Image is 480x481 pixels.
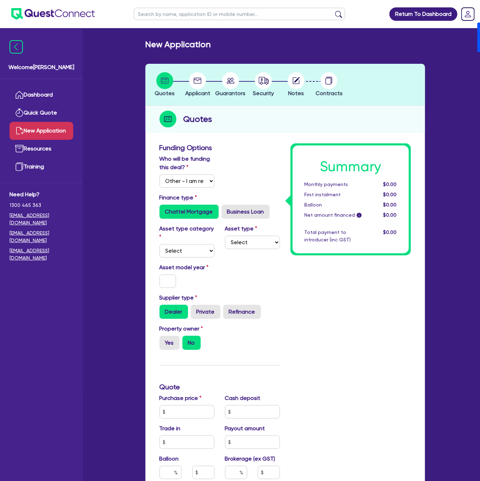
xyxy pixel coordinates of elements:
img: quest-connect-logo-blue [11,8,95,20]
h3: Quote [160,383,280,391]
label: Business Loan [222,205,270,219]
a: Dropdown toggle [459,5,477,23]
a: Training [10,158,73,176]
a: New Application [10,122,73,140]
label: Property owner [160,325,203,333]
label: Balloon [160,455,179,463]
label: Yes [160,336,180,350]
label: Finance type [160,193,197,202]
img: step-icon [160,111,176,128]
label: Asset type category [160,224,214,241]
label: Trade in [160,424,181,433]
span: Applicant [185,90,210,97]
label: Who will be funding this deal? [160,155,214,172]
label: Cash deposit [225,394,261,402]
a: [EMAIL_ADDRESS][DOMAIN_NAME] [10,247,73,262]
img: icon-menu-close [10,40,23,54]
span: Notes [288,90,304,97]
div: Monthly payments [299,181,368,188]
div: Net amount financed [299,211,368,219]
span: $0.00 [383,192,397,197]
h2: Quotes [183,113,212,125]
label: Payout amount [225,424,265,433]
label: Asset type [225,224,257,233]
label: Purchase price [160,394,202,402]
span: Need Help? [10,190,73,199]
span: Welcome [PERSON_NAME] [8,63,74,72]
label: Brokerage (ex GST) [225,455,275,463]
img: resources [15,144,24,153]
img: new-application [15,127,24,135]
a: Dashboard [10,86,73,104]
span: Contracts [316,90,343,97]
span: $0.00 [383,202,397,208]
span: $0.00 [383,229,397,235]
span: Quotes [155,90,175,97]
label: Dealer [160,305,188,319]
label: Chattel Mortgage [160,205,219,219]
div: Total payment to introducer (inc GST) [299,229,368,243]
h1: Summary [305,158,397,175]
span: 1300 465 363 [10,202,73,209]
span: Security [253,90,274,97]
a: Quick Quote [10,104,73,122]
label: Supplier type [160,294,198,302]
img: quick-quote [15,109,24,117]
img: training [15,162,24,171]
h2: New Application [145,39,211,50]
span: Guarantors [216,90,246,97]
a: [EMAIL_ADDRESS][DOMAIN_NAME] [10,212,73,227]
div: First instalment [299,191,368,198]
input: Search by name, application ID or mobile number... [134,8,345,20]
span: i [357,213,362,218]
div: Balloon [299,201,368,209]
a: [EMAIL_ADDRESS][DOMAIN_NAME] [10,229,73,244]
label: Asset model year [154,263,220,272]
label: Private [191,305,220,319]
a: Return To Dashboard [389,7,457,21]
h3: Funding Options [160,143,280,152]
span: $0.00 [383,181,397,187]
a: Resources [10,140,73,158]
span: $0.00 [383,212,397,218]
label: Refinance [223,305,261,319]
label: No [182,336,201,350]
